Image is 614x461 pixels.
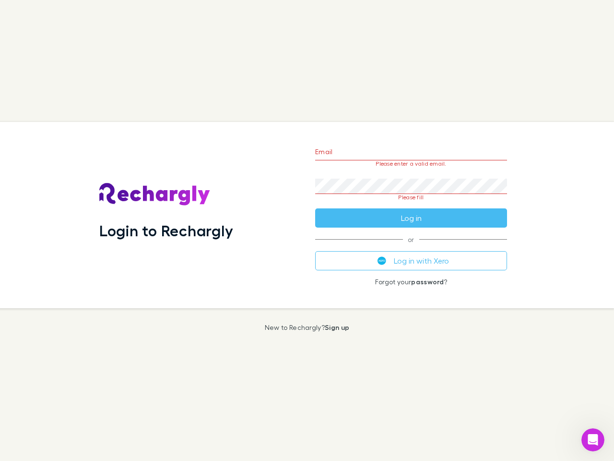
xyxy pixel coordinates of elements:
[315,194,507,201] p: Please fill
[99,183,211,206] img: Rechargly's Logo
[378,256,386,265] img: Xero's logo
[265,324,350,331] p: New to Rechargly?
[411,278,444,286] a: password
[581,428,604,451] iframe: Intercom live chat
[325,323,349,331] a: Sign up
[315,160,507,167] p: Please enter a valid email.
[99,221,233,240] h1: Login to Rechargly
[315,278,507,286] p: Forgot your ?
[315,208,507,228] button: Log in
[315,251,507,270] button: Log in with Xero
